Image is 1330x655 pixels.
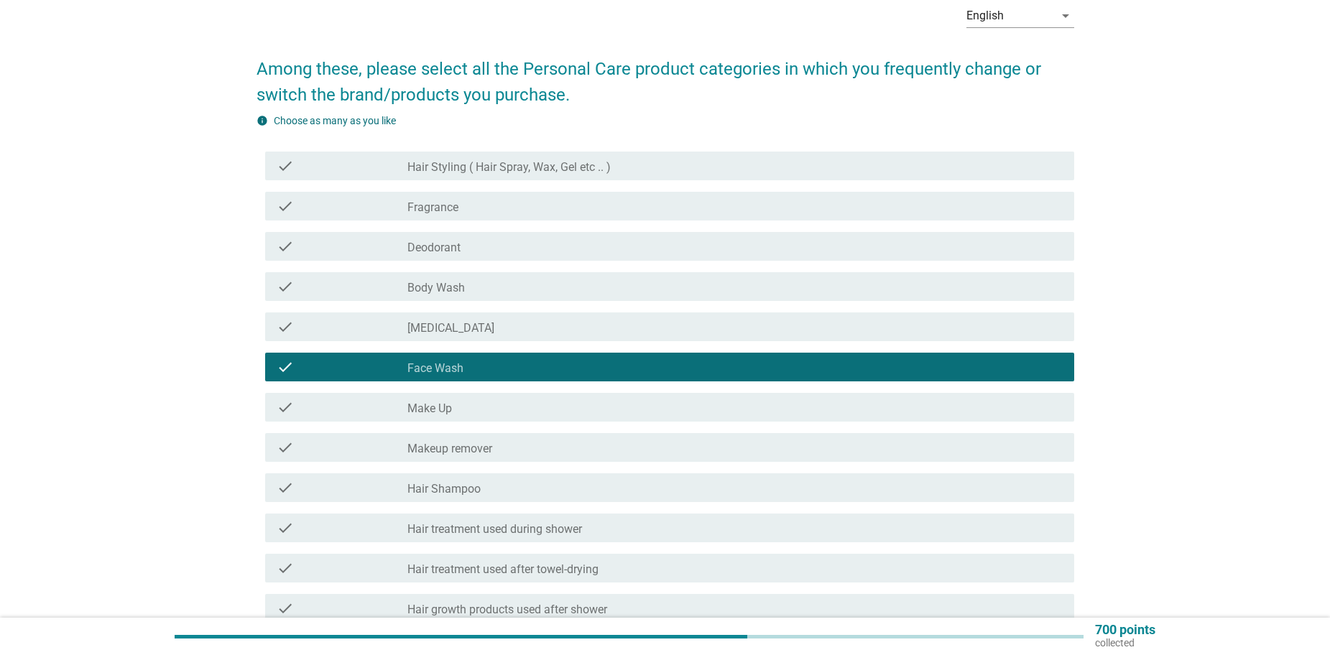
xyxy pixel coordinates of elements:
i: check [277,358,294,376]
i: check [277,519,294,536]
i: check [277,439,294,456]
i: check [277,399,294,416]
label: Fragrance [407,200,458,215]
i: arrow_drop_down [1057,7,1074,24]
p: collected [1095,636,1155,649]
label: Make Up [407,401,452,416]
label: Hair growth products used after shower [407,603,607,617]
i: info [257,115,268,126]
label: Hair treatment used after towel-drying [407,562,599,577]
h2: Among these, please select all the Personal Care product categories in which you frequently chang... [257,42,1074,108]
label: Choose as many as you like [274,115,396,126]
i: check [277,278,294,295]
div: English [966,9,1004,22]
label: [MEDICAL_DATA] [407,321,494,335]
label: Makeup remover [407,442,492,456]
label: Body Wash [407,281,465,295]
label: Hair treatment used during shower [407,522,582,536]
p: 700 points [1095,623,1155,636]
label: Hair Shampoo [407,482,481,496]
label: Hair Styling ( Hair Spray, Wax, Gel etc .. ) [407,160,611,175]
i: check [277,198,294,215]
i: check [277,600,294,617]
i: check [277,238,294,255]
i: check [277,479,294,496]
i: check [277,318,294,335]
i: check [277,559,294,577]
label: Deodorant [407,241,461,255]
label: Face Wash [407,361,463,376]
i: check [277,157,294,175]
